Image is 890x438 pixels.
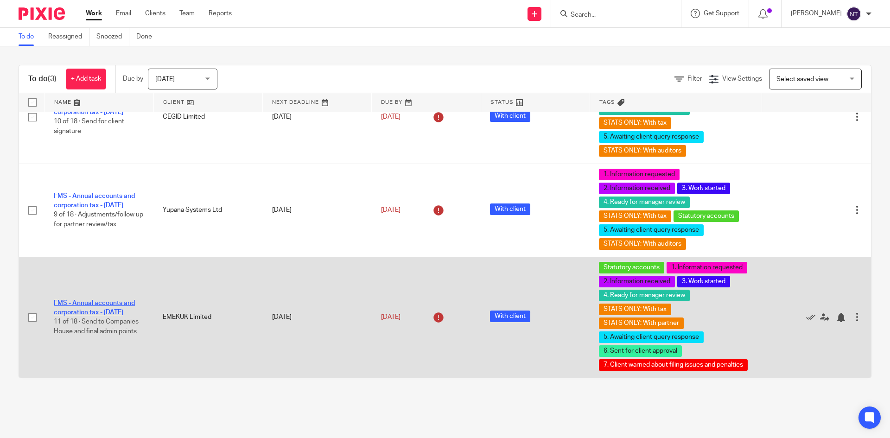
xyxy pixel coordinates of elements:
a: Work [86,9,102,18]
a: Reports [209,9,232,18]
a: FMS - Annual accounts and corporation tax - [DATE] [54,193,135,209]
span: 2. Information received [599,276,675,287]
td: EMEKUK Limited [153,257,262,378]
span: [DATE] [155,76,175,83]
a: + Add task [66,69,106,89]
span: Statutory accounts [599,262,664,273]
span: 2. Information received [599,183,675,194]
a: Mark as done [806,312,820,322]
span: STATS ONLY: With auditors [599,238,686,250]
span: 5. Awaiting client query response [599,131,704,143]
td: [DATE] [263,164,372,257]
span: 5. Awaiting client query response [599,224,704,236]
p: [PERSON_NAME] [791,9,842,18]
span: Get Support [704,10,739,17]
span: 3. Work started [677,183,730,194]
span: 6. Sent for client approval [599,345,682,357]
a: FMS - Annual accounts and corporation tax - [DATE] [54,300,135,316]
a: FMS - Annual accounts and corporation tax - [DATE] [54,100,135,115]
td: Yupana Systems Ltd [153,164,262,257]
a: Snoozed [96,28,129,46]
span: With client [490,110,530,122]
span: 11 of 18 · Send to Companies House and final admin points [54,319,139,335]
a: Email [116,9,131,18]
span: With client [490,311,530,322]
p: Due by [123,74,143,83]
span: STATS ONLY: With auditors [599,145,686,157]
span: [DATE] [381,114,400,120]
a: Clients [145,9,165,18]
span: Select saved view [776,76,828,83]
span: 1. Information requested [599,169,680,180]
img: Pixie [19,7,65,20]
span: Statutory accounts [674,210,739,222]
span: (3) [48,75,57,83]
span: 9 of 18 · Adjustments/follow up for partner review/tax [54,212,143,228]
span: STATS ONLY: With partner [599,317,684,329]
span: With client [490,203,530,215]
a: Reassigned [48,28,89,46]
span: 1. Information requested [667,262,747,273]
a: To do [19,28,41,46]
span: 3. Work started [677,276,730,287]
a: Team [179,9,195,18]
span: Tags [599,100,615,105]
span: STATS ONLY: With tax [599,117,671,129]
td: CEGID Limited [153,70,262,164]
span: STATS ONLY: With tax [599,304,671,315]
input: Search [570,11,653,19]
span: [DATE] [381,314,400,320]
span: 4. Ready for manager review [599,290,690,301]
img: svg%3E [846,6,861,21]
span: 10 of 18 · Send for client signature [54,119,124,135]
span: 5. Awaiting client query response [599,331,704,343]
td: [DATE] [263,257,372,378]
span: View Settings [722,76,762,82]
h1: To do [28,74,57,84]
span: 4. Ready for manager review [599,197,690,208]
td: [DATE] [263,70,372,164]
span: 7. Client warned about filing issues and penalties [599,359,748,371]
span: STATS ONLY: With tax [599,210,671,222]
span: Filter [687,76,702,82]
a: Done [136,28,159,46]
span: [DATE] [381,207,400,213]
